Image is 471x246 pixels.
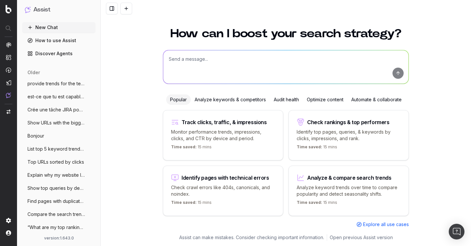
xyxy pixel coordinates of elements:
[22,78,96,89] button: provide trends for the term and its vari
[27,80,85,87] span: provide trends for the term and its vari
[6,67,11,73] img: Activation
[171,144,212,152] p: 15 mins
[171,184,275,197] p: Check crawl errors like 404s, canonicals, and noindex.
[270,94,303,105] div: Audit health
[6,55,11,60] img: Intelligence
[6,5,11,13] img: Botify logo
[182,175,269,180] div: Identify pages with technical errors
[182,120,267,125] div: Track clicks, traffic, & impressions
[27,120,85,126] span: Show URLs with the biggest drop in impre
[363,221,409,228] span: Explore all use cases
[27,224,85,231] span: “What are my top ranking pages?”
[22,170,96,180] button: Explain why my website lost traffic duri
[22,157,96,167] button: Top URLs sorted by clicks
[27,93,85,100] span: est-ce que tu est capable de me [PERSON_NAME] p
[22,22,96,33] button: New Chat
[22,222,96,233] button: “What are my top ranking pages?”
[357,221,409,228] a: Explore all use cases
[297,200,337,208] p: 15 mins
[6,218,11,223] img: Setting
[191,94,270,105] div: Analyze keywords & competitors
[27,159,84,165] span: Top URLs sorted by clicks
[22,131,96,141] button: Bonjour
[27,211,85,218] span: Compare the search trends for [artificia
[179,234,324,241] p: Assist can make mistakes. Consider checking important information.
[25,7,31,13] img: Assist
[22,35,96,46] a: How to use Assist
[297,184,401,197] p: Analyze keyword trends over time to compare popularity and detect seasonality shifts.
[27,133,44,139] span: Bonjour
[171,200,197,205] span: Time saved:
[6,92,11,98] img: Assist
[25,236,93,241] div: version: 1.643.0
[7,109,10,114] img: Switch project
[33,5,50,14] h1: Assist
[22,118,96,128] button: Show URLs with the biggest drop in impre
[22,183,96,193] button: Show top queries by device for [mobile /
[163,28,409,40] h1: How can I boost your search strategy?
[22,196,96,206] button: Find pages with duplicate H1s in [the to
[22,91,96,102] button: est-ce que tu est capable de me [PERSON_NAME] p
[27,172,85,178] span: Explain why my website lost traffic duri
[25,5,93,14] button: Assist
[307,120,390,125] div: Check rankings & top performers
[297,144,337,152] p: 15 mins
[27,107,85,113] span: Crée une tâche JIRA pour corriger le tit
[27,146,85,152] span: List top 5 keyword trends march vs april
[297,144,322,149] span: Time saved:
[6,230,11,236] img: My account
[27,69,40,76] span: older
[449,224,464,239] div: Open Intercom Messenger
[171,200,212,208] p: 15 mins
[347,94,406,105] div: Automate & collaborate
[6,42,11,47] img: Analytics
[22,209,96,220] button: Compare the search trends for [artificia
[22,144,96,154] button: List top 5 keyword trends march vs april
[22,105,96,115] button: Crée une tâche JIRA pour corriger le tit
[297,200,322,205] span: Time saved:
[297,129,401,142] p: Identify top pages, queries, & keywords by clicks, impressions, and rank.
[330,234,393,241] a: Open previous Assist version
[27,198,85,205] span: Find pages with duplicate H1s in [the to
[307,175,392,180] div: Analyze & compare search trends
[22,48,96,59] a: Discover Agents
[6,80,11,85] img: Studio
[171,144,197,149] span: Time saved:
[166,94,191,105] div: Popular
[303,94,347,105] div: Optimize content
[27,185,85,191] span: Show top queries by device for [mobile /
[171,129,275,142] p: Monitor performance trends, impressions, clicks, and CTR by device and period.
